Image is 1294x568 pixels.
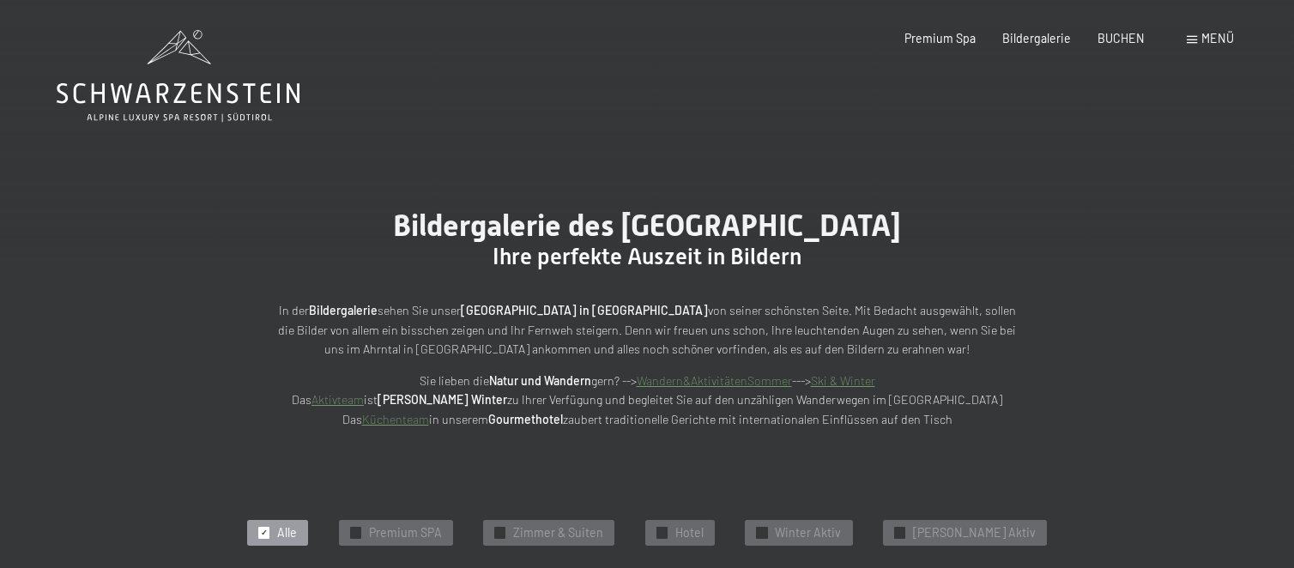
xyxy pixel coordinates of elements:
[309,303,378,317] strong: Bildergalerie
[269,301,1025,360] p: In der sehen Sie unser von seiner schönsten Seite. Mit Bedacht ausgewählt, sollen die Bilder von ...
[913,524,1036,541] span: [PERSON_NAME] Aktiv
[378,392,507,407] strong: [PERSON_NAME] Winter
[369,524,442,541] span: Premium SPA
[488,412,563,426] strong: Gourmethotel
[489,373,591,388] strong: Natur und Wandern
[261,528,268,538] span: ✓
[513,524,603,541] span: Zimmer & Suiten
[811,373,875,388] a: Ski & Winter
[658,528,665,538] span: ✓
[497,528,504,538] span: ✓
[759,528,765,538] span: ✓
[362,412,429,426] a: Küchenteam
[393,208,901,243] span: Bildergalerie des [GEOGRAPHIC_DATA]
[269,372,1025,430] p: Sie lieben die gern? --> ---> Das ist zu Ihrer Verfügung und begleitet Sie auf den unzähligen Wan...
[1002,31,1071,45] a: Bildergalerie
[493,244,801,269] span: Ihre perfekte Auszeit in Bildern
[277,524,297,541] span: Alle
[904,31,976,45] a: Premium Spa
[637,373,792,388] a: Wandern&AktivitätenSommer
[461,303,708,317] strong: [GEOGRAPHIC_DATA] in [GEOGRAPHIC_DATA]
[1097,31,1145,45] a: BUCHEN
[675,524,704,541] span: Hotel
[775,524,841,541] span: Winter Aktiv
[896,528,903,538] span: ✓
[311,392,364,407] a: Aktivteam
[352,528,359,538] span: ✓
[1201,31,1234,45] span: Menü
